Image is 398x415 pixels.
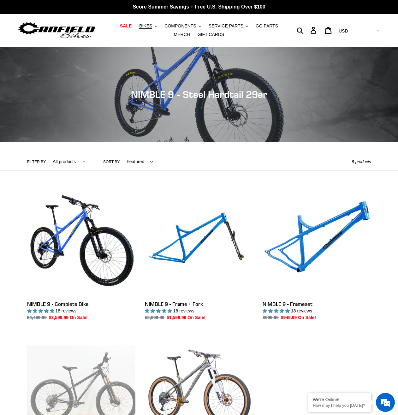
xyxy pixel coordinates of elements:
span: BIKES [139,23,152,29]
span: 5 products [352,159,371,164]
a: GG PARTS [252,22,281,30]
span: NIMBLE 9 - Steel Hardtail 29er [131,89,267,100]
span: MERCH [174,32,190,37]
label: Filter by [27,159,46,165]
a: GIFT CARDS [194,30,228,39]
button: COMPONENTS [161,22,204,30]
label: Sort by [103,159,120,165]
span: GG PARTS [256,23,278,29]
div: We're Online! [313,397,366,402]
span: GIFT CARDS [198,32,224,37]
img: Canfield Bikes [17,21,96,40]
span: SERVICE PARTS [209,23,243,29]
span: SALE [120,23,132,29]
span: COMPONENTS [164,23,196,29]
p: How may I help you today? [313,403,366,408]
button: BIKES [136,22,160,30]
a: MERCH [171,30,193,39]
button: SERVICE PARTS [205,22,251,30]
a: SALE [117,22,135,30]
